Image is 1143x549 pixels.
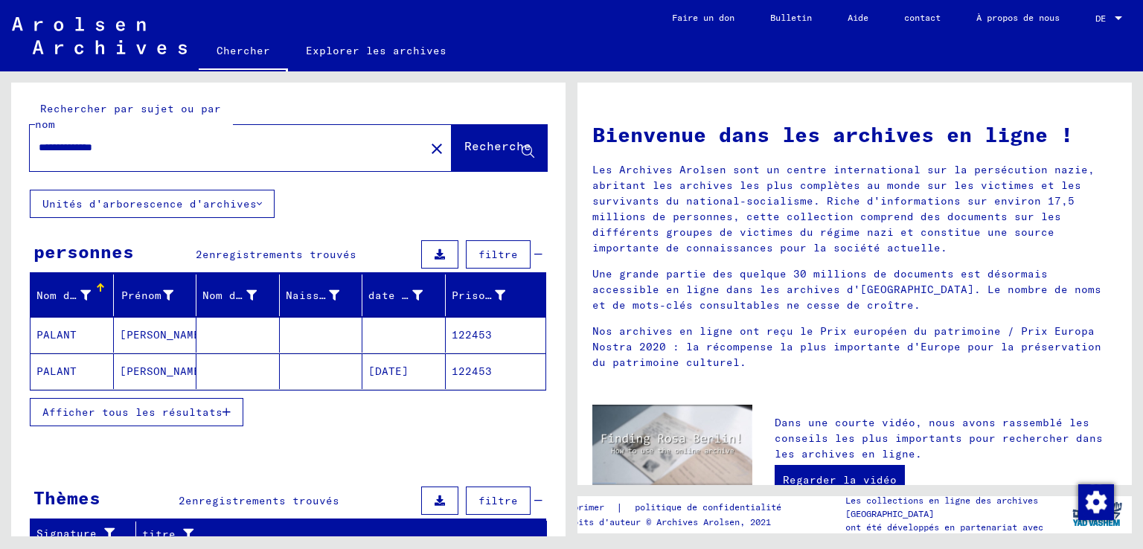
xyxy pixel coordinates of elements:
[452,365,492,378] font: 122453
[428,140,446,158] mat-icon: close
[280,274,363,316] mat-header-cell: Naissance
[33,240,134,263] font: personnes
[563,500,616,516] a: imprimer
[563,501,604,513] font: imprimer
[179,494,185,507] font: 2
[592,267,1101,312] font: Une grande partie des quelque 30 millions de documents est désormais accessible en ligne dans les...
[114,274,197,316] mat-header-cell: Prénom
[120,328,207,341] font: [PERSON_NAME]
[121,289,161,302] font: Prénom
[478,248,518,261] font: filtre
[286,283,362,307] div: Naissance
[770,12,812,23] font: Bulletin
[31,274,114,316] mat-header-cell: Nom de famille
[35,102,221,131] font: Rechercher par sujet ou par nom
[196,274,280,316] mat-header-cell: Nom de naissance
[635,501,781,513] font: politique de confidentialité
[185,494,339,507] font: enregistrements trouvés
[202,283,279,307] div: Nom de naissance
[452,125,547,171] button: Recherche
[592,324,1101,369] font: Nos archives en ligne ont reçu le Prix européen du patrimoine / Prix Europa Nostra 2020 : la réco...
[1078,484,1114,520] img: Modifier le consentement
[623,500,799,516] a: politique de confidentialité
[288,33,464,68] a: Explorer les archives
[592,405,752,492] img: video.jpg
[563,516,771,527] font: Droits d'auteur © Archives Arolsen, 2021
[592,121,1073,147] font: Bienvenue dans les archives en ligne !
[33,487,100,509] font: Thèmes
[30,190,275,218] button: Unités d'arborescence d'archives
[368,289,482,302] font: date de naissance
[1078,484,1113,519] div: Modifier le consentement
[217,44,270,57] font: Chercher
[478,494,518,507] font: filtre
[446,274,546,316] mat-header-cell: Prisonnier #
[36,365,77,378] font: PALANT
[845,521,1043,533] font: ont été développés en partenariat avec
[422,133,452,163] button: Clair
[120,365,207,378] font: [PERSON_NAME]
[202,289,310,302] font: Nom de naissance
[1069,495,1125,533] img: yv_logo.png
[36,522,135,546] div: Signature
[30,398,243,426] button: Afficher tous les résultats
[904,12,941,23] font: contact
[36,289,130,302] font: Nom de famille
[452,289,532,302] font: Prisonnier #
[12,17,187,54] img: Arolsen_neg.svg
[848,12,868,23] font: Aide
[368,365,409,378] font: [DATE]
[199,33,288,71] a: Chercher
[452,283,528,307] div: Prisonnier #
[616,501,623,514] font: |
[672,12,734,23] font: Faire un don
[142,522,528,546] div: titre
[202,248,356,261] font: enregistrements trouvés
[464,138,531,153] font: Recherche
[42,405,222,419] font: Afficher tous les résultats
[362,274,446,316] mat-header-cell: date de naissance
[466,487,531,515] button: filtre
[592,163,1095,254] font: Les Archives Arolsen sont un centre international sur la persécution nazie, abritant les archives...
[775,416,1103,460] font: Dans une courte vidéo, nous avons rassemblé les conseils les plus importants pour rechercher dans...
[286,289,346,302] font: Naissance
[775,465,905,495] a: Regarder la vidéo
[452,328,492,341] font: 122453
[120,283,196,307] div: Prénom
[196,248,202,261] font: 2
[466,240,531,269] button: filtre
[783,473,897,487] font: Regarder la vidéo
[368,283,445,307] div: date de naissance
[36,527,97,540] font: Signature
[306,44,446,57] font: Explorer les archives
[42,197,257,211] font: Unités d'arborescence d'archives
[36,283,113,307] div: Nom de famille
[1095,13,1106,24] font: DE
[142,527,176,541] font: titre
[36,328,77,341] font: PALANT
[976,12,1060,23] font: À propos de nous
